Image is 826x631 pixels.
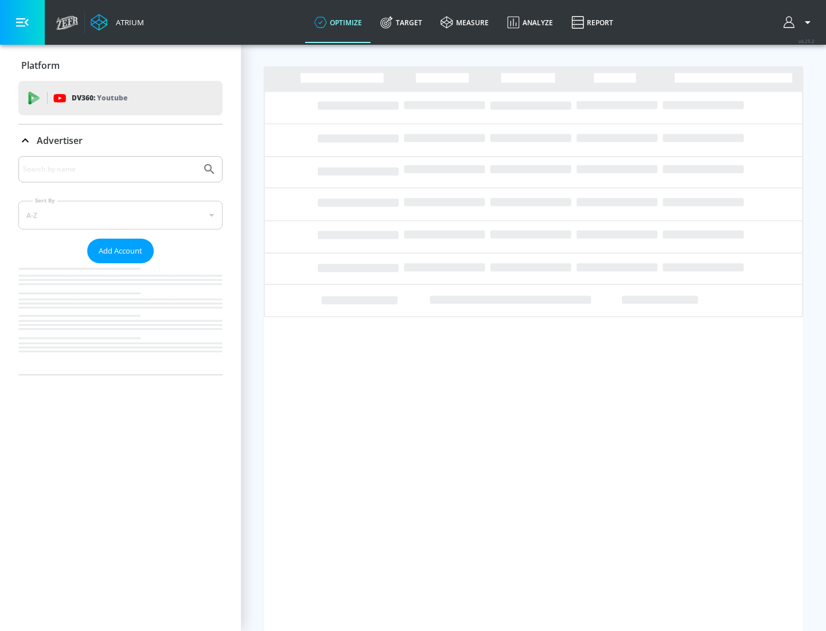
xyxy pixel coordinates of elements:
div: Platform [18,49,223,81]
a: Analyze [498,2,562,43]
div: Advertiser [18,156,223,375]
nav: list of Advertiser [18,263,223,375]
div: A-Z [18,201,223,229]
span: v 4.25.2 [798,38,815,44]
p: DV360: [72,92,127,104]
a: Report [562,2,622,43]
a: Target [371,2,431,43]
a: optimize [305,2,371,43]
label: Sort By [33,197,57,204]
button: Add Account [87,239,154,263]
div: DV360: Youtube [18,81,223,115]
p: Advertiser [37,134,83,147]
span: Add Account [99,244,142,258]
input: Search by name [23,162,197,177]
a: measure [431,2,498,43]
p: Youtube [97,92,127,104]
div: Advertiser [18,124,223,157]
p: Platform [21,59,60,72]
div: Atrium [111,17,144,28]
a: Atrium [91,14,144,31]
